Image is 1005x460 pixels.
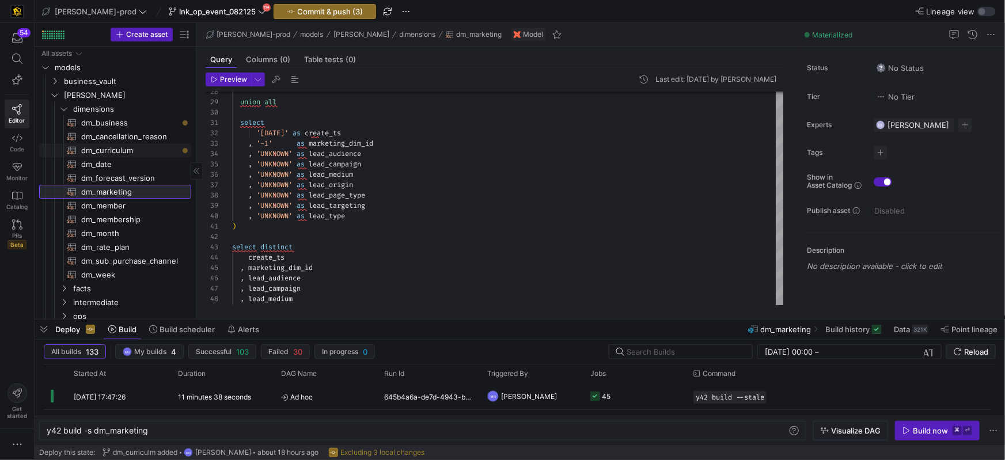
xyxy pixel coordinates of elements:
[297,180,305,189] span: as
[807,173,852,189] span: Show in Asset Catalog
[807,261,1000,271] p: No description available - click to edit
[5,28,29,48] button: 54
[184,448,193,457] div: MN
[47,425,148,435] span: y42 build -s dm_marketing
[888,120,949,130] span: [PERSON_NAME]
[81,116,178,130] span: dm_business​​​​​​​​​​
[39,268,191,282] div: Press SPACE to select this row.
[111,28,173,41] button: Create asset
[240,284,244,293] span: ,
[655,75,776,83] div: Last edit: [DATE] by [PERSON_NAME]
[178,370,206,378] span: Duration
[206,242,218,252] div: 43
[119,325,136,334] span: Build
[256,201,293,210] span: 'UNKNOWN'
[73,310,189,323] span: ops
[297,170,305,179] span: as
[44,344,106,359] button: All builds133
[256,180,293,189] span: 'UNKNOWN'
[232,242,256,252] span: select
[523,31,543,39] span: Model
[377,383,480,409] div: 645b4a6a-de7d-4943-b795-e8865604af93
[298,28,327,41] button: models
[876,120,885,130] div: NS
[309,149,361,158] span: lead_audience
[936,320,1003,339] button: Point lineage
[248,273,301,283] span: lead_audience
[39,88,191,102] div: Press SPACE to select this row.
[81,144,178,157] span: dm_curriculum​​​​​​​​​​
[248,294,293,303] span: lead_medium
[39,226,191,240] div: Press SPACE to select this row.
[39,212,191,226] a: dm_membership​​​​​​​​​​
[877,63,924,73] span: No Status
[206,304,218,314] div: 49
[815,347,819,356] span: –
[115,344,184,359] button: MNMy builds4
[86,347,98,356] span: 133
[807,121,864,129] span: Experts
[238,325,259,334] span: Alerts
[81,185,178,199] span: dm_marketing​​​​​​​​​​
[206,200,218,211] div: 39
[5,215,29,254] a: PRsBeta
[206,159,218,169] div: 35
[514,31,521,38] img: undefined
[820,320,886,339] button: Build history
[807,246,1000,254] p: Description
[39,130,191,143] div: Press SPACE to select this row.
[384,370,404,378] span: Run Id
[256,211,293,221] span: 'UNKNOWN'
[813,421,888,440] button: Visualize DAG
[6,174,28,181] span: Monitor
[39,282,191,295] div: Press SPACE to select this row.
[812,31,852,39] span: Materialized
[81,254,178,268] span: dm_sub_purchase_channel​​​​​​​​​​
[257,448,318,457] span: about 18 hours ago
[248,201,252,210] span: ,
[74,393,126,401] span: [DATE] 17:47:26
[144,320,220,339] button: Build scheduler
[5,100,29,128] a: Editor
[331,28,392,41] button: [PERSON_NAME]
[248,139,252,148] span: ,
[220,75,247,83] span: Preview
[5,157,29,186] a: Monitor
[206,169,218,180] div: 36
[160,325,215,334] span: Build scheduler
[240,294,244,303] span: ,
[12,232,22,239] span: PRs
[487,390,499,402] div: MN
[281,370,317,378] span: DAG Name
[894,325,910,334] span: Data
[807,149,864,157] span: Tags
[807,207,850,215] span: Publish asset
[195,448,251,457] span: [PERSON_NAME]
[39,212,191,226] div: Press SPACE to select this row.
[248,263,313,272] span: marketing_dim_id
[877,92,915,101] span: No Tier
[55,325,80,334] span: Deploy
[210,56,232,63] span: Query
[188,344,256,359] button: Successful103
[895,421,980,440] button: Build now⌘⏎
[206,107,218,117] div: 30
[951,325,998,334] span: Point lineage
[874,89,917,104] button: No tierNo Tier
[248,159,252,169] span: ,
[346,56,356,63] span: (0)
[297,139,305,148] span: as
[256,149,293,158] span: 'UNKNOWN'
[9,117,25,124] span: Editor
[261,344,310,359] button: Failed30
[963,426,972,435] kbd: ⏎
[39,240,191,254] a: dm_rate_plan​​​​​​​​​​
[314,344,375,359] button: In progress0
[240,118,264,127] span: select
[7,405,27,419] span: Get started
[309,201,365,210] span: lead_targeting
[240,97,260,107] span: union
[696,393,764,401] span: y42 build --stale
[113,448,177,457] span: dm_curriculm added
[326,445,427,460] button: Excluding 3 local changes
